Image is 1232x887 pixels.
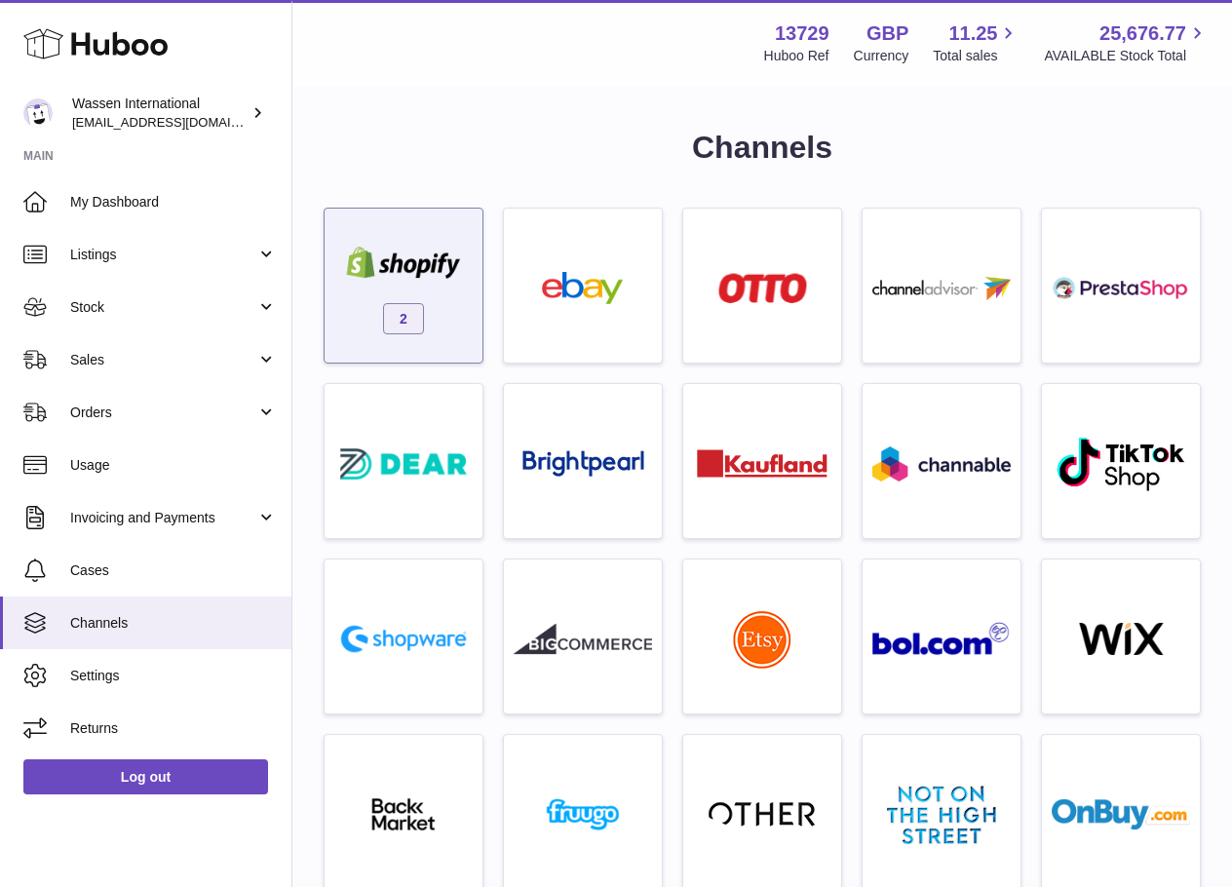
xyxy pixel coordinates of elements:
[872,569,1011,704] a: roseta-bol
[70,193,277,212] span: My Dashboard
[948,20,997,47] span: 11.25
[70,667,277,685] span: Settings
[514,745,652,879] a: fruugo
[514,798,652,830] img: fruugo
[70,246,256,264] span: Listings
[70,456,277,475] span: Usage
[1052,745,1190,879] a: onbuy
[383,303,424,334] span: 2
[334,218,473,353] a: shopify 2
[334,569,473,704] a: roseta-shopware
[709,800,816,829] img: other
[324,127,1201,169] h1: Channels
[334,619,473,659] img: roseta-shopware
[1052,798,1190,830] img: onbuy
[718,273,807,303] img: roseta-otto
[1044,20,1209,65] a: 25,676.77 AVAILABLE Stock Total
[693,394,831,528] a: roseta-kaufland
[933,47,1020,65] span: Total sales
[866,20,908,47] strong: GBP
[872,277,1011,300] img: roseta-channel-advisor
[72,114,287,130] span: [EMAIL_ADDRESS][DOMAIN_NAME]
[514,569,652,704] a: roseta-bigcommerce
[693,569,831,704] a: roseta-etsy
[1052,218,1190,353] a: roseta-prestashop
[872,218,1011,353] a: roseta-channel-advisor
[70,298,256,317] span: Stock
[872,745,1011,879] a: notonthehighstreet
[70,614,277,633] span: Channels
[872,394,1011,528] a: roseta-channable
[1052,623,1190,655] img: wix
[1044,47,1209,65] span: AVAILABLE Stock Total
[514,272,652,304] img: ebay
[70,561,277,580] span: Cases
[764,47,829,65] div: Huboo Ref
[334,394,473,528] a: roseta-dear
[693,218,831,353] a: roseta-otto
[1052,272,1190,304] img: roseta-prestashop
[70,404,256,422] span: Orders
[334,798,473,830] img: backmarket
[1056,436,1187,492] img: roseta-tiktokshop
[70,509,256,527] span: Invoicing and Payments
[872,622,1011,656] img: roseta-bol
[887,786,996,844] img: notonthehighstreet
[72,95,248,132] div: Wassen International
[514,218,652,353] a: ebay
[70,351,256,369] span: Sales
[334,247,473,279] img: shopify
[733,610,791,669] img: roseta-etsy
[1099,20,1186,47] span: 25,676.77
[522,450,644,478] img: roseta-brightpearl
[1052,569,1190,704] a: wix
[23,98,53,128] img: internalAdmin-13729@internal.huboo.com
[334,745,473,879] a: backmarket
[334,443,473,485] img: roseta-dear
[697,449,828,478] img: roseta-kaufland
[775,20,829,47] strong: 13729
[933,20,1020,65] a: 11.25 Total sales
[872,446,1011,482] img: roseta-channable
[514,394,652,528] a: roseta-brightpearl
[514,623,652,655] img: roseta-bigcommerce
[693,745,831,879] a: other
[1052,394,1190,528] a: roseta-tiktokshop
[23,759,268,794] a: Log out
[70,719,277,738] span: Returns
[854,47,909,65] div: Currency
